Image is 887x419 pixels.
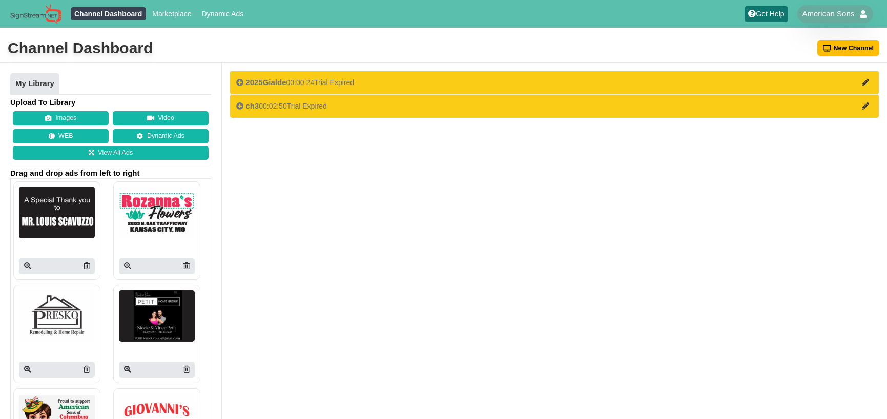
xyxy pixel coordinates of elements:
[245,78,286,87] span: 2025Gialde
[236,101,326,111] div: 00:02:50
[8,38,153,58] div: Channel Dashboard
[113,129,209,143] a: Dynamic Ads
[10,97,211,108] h4: Upload To Library
[236,77,354,88] div: 00:00:24
[13,129,109,143] button: WEB
[149,7,195,20] a: Marketplace
[287,102,327,110] span: Trial Expired
[230,94,879,118] button: ch300:02:50Trial Expired
[19,290,95,342] img: P250x250 image processing20250807 663185 1i8x5ph
[10,168,211,178] span: Drag and drop ads from left to right
[113,111,209,125] button: Video
[119,187,195,238] img: P250x250 image processing20250807 663185 1ywxgan
[13,111,109,125] button: Images
[314,78,354,87] span: Trial Expired
[10,4,61,24] img: Sign Stream.NET
[13,146,209,160] a: View All Ads
[71,7,146,20] a: Channel Dashboard
[802,9,855,19] span: American Sons
[198,7,247,20] a: Dynamic Ads
[119,290,195,342] img: P250x250 image processing20250807 663185 1plyy3v
[245,101,259,110] span: ch3
[10,73,59,95] a: My Library
[230,71,879,94] button: 2025Gialde00:00:24Trial Expired
[19,187,95,238] img: P250x250 image processing20250807 663185 1edgjfz
[817,40,880,56] button: New Channel
[745,6,788,22] a: Get Help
